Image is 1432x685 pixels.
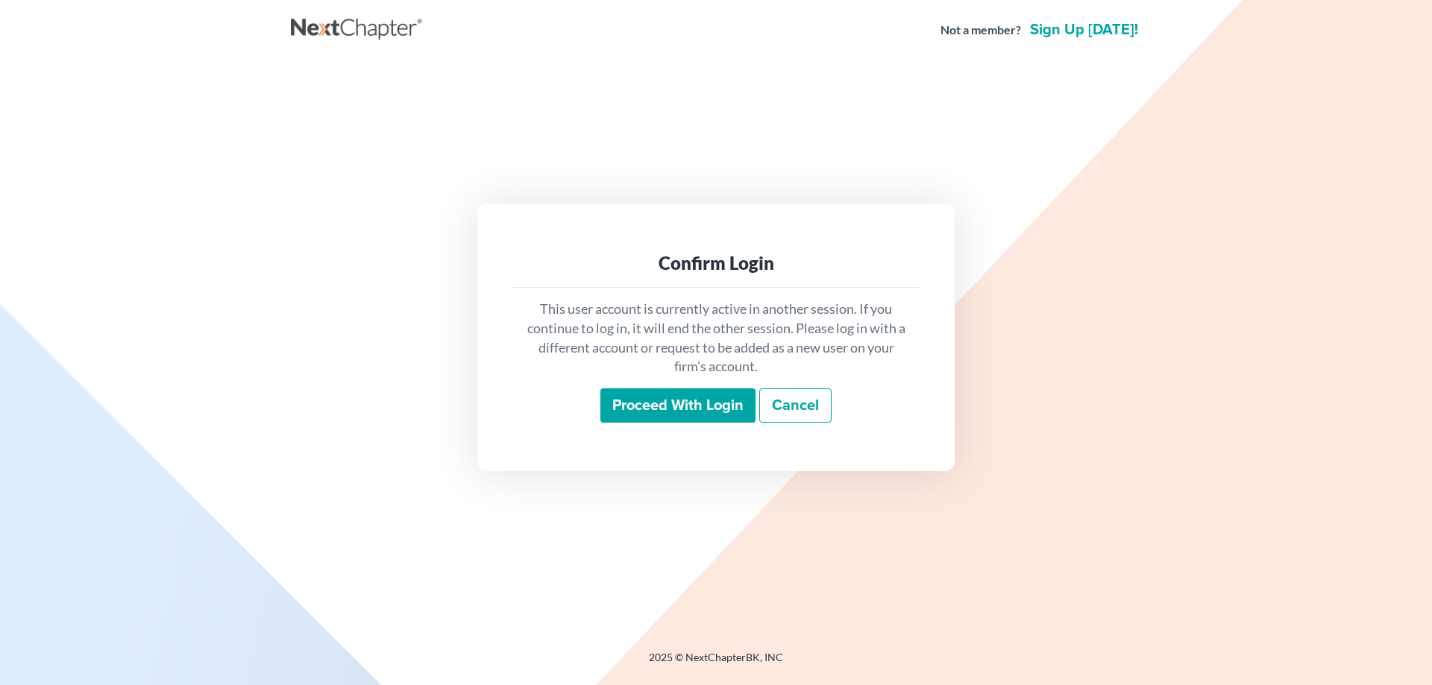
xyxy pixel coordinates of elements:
[291,650,1141,677] div: 2025 © NextChapterBK, INC
[525,300,907,376] p: This user account is currently active in another session. If you continue to log in, it will end ...
[759,388,832,423] a: Cancel
[600,388,756,423] input: Proceed with login
[1027,22,1141,37] a: Sign up [DATE]!
[940,22,1021,39] strong: Not a member?
[525,251,907,275] div: Confirm Login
